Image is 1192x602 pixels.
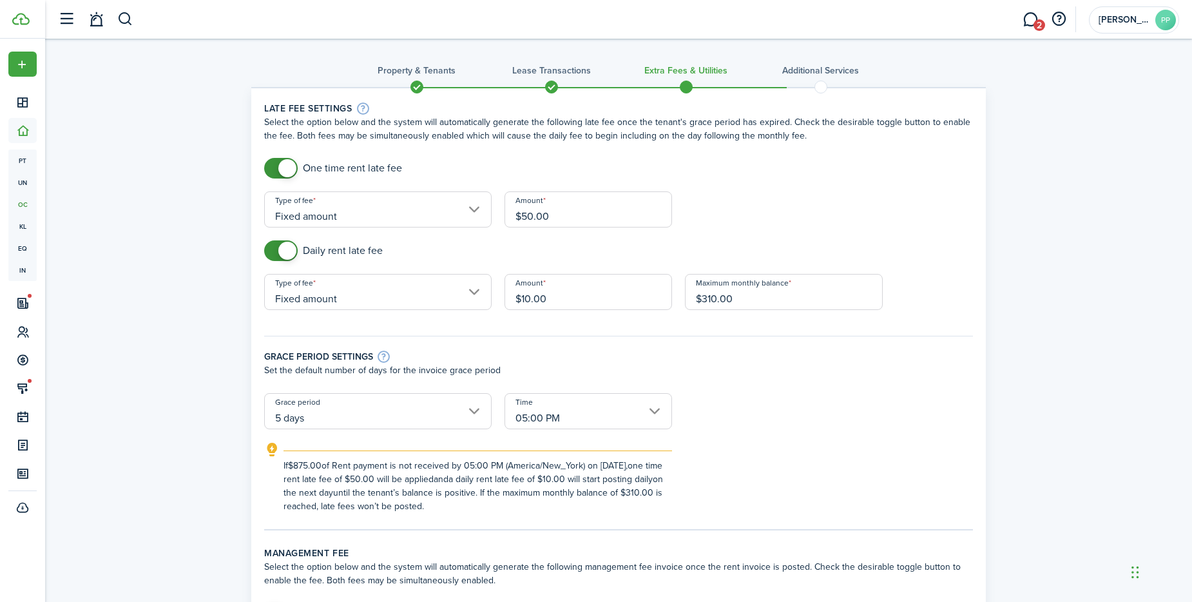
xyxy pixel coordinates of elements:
[782,64,859,77] h3: Additional Services
[8,215,37,237] a: kl
[264,560,973,587] wizard-step-header-description: Select the option below and the system will automatically generate the following management fee i...
[264,101,973,115] wizard-step-header-title: Late fee settings
[1099,15,1150,24] span: Pfaff Properties, LLC
[284,459,672,513] explanation-description: If $875.00 of Rent payment is not received by 05:00 PM (America/New_York) on [DATE], one time ren...
[8,193,37,215] a: oc
[378,64,456,77] h3: Property & Tenants
[264,547,973,560] wizard-step-header-title: Management fee
[505,393,672,429] input: Select time
[8,259,37,281] a: in
[512,64,591,77] h3: Lease Transactions
[54,7,79,32] button: Open sidebar
[1048,8,1070,30] button: Open resource center
[8,52,37,77] button: Open menu
[264,350,373,364] h4: Grace period settings
[264,364,973,377] p: Set the default number of days for the invoice grace period
[264,393,492,429] input: Select grace period
[685,274,883,310] input: 0.00
[1018,3,1043,36] a: Messaging
[1128,540,1192,602] iframe: Chat Widget
[264,274,492,310] input: Select type
[8,237,37,259] a: eq
[84,3,108,36] a: Notifications
[12,13,30,25] img: TenantCloud
[1033,19,1045,31] span: 2
[1155,10,1176,30] avatar-text: PP
[264,191,492,228] input: Select type
[505,274,672,310] input: 0.00
[505,191,672,228] input: 0.00
[117,8,133,30] button: Search
[8,150,37,171] a: pt
[1131,553,1139,592] div: Drag
[264,115,973,142] wizard-step-header-description: Select the option below and the system will automatically generate the following late fee once th...
[8,171,37,193] a: un
[644,64,727,77] h3: Extra fees & Utilities
[264,442,280,458] i: outline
